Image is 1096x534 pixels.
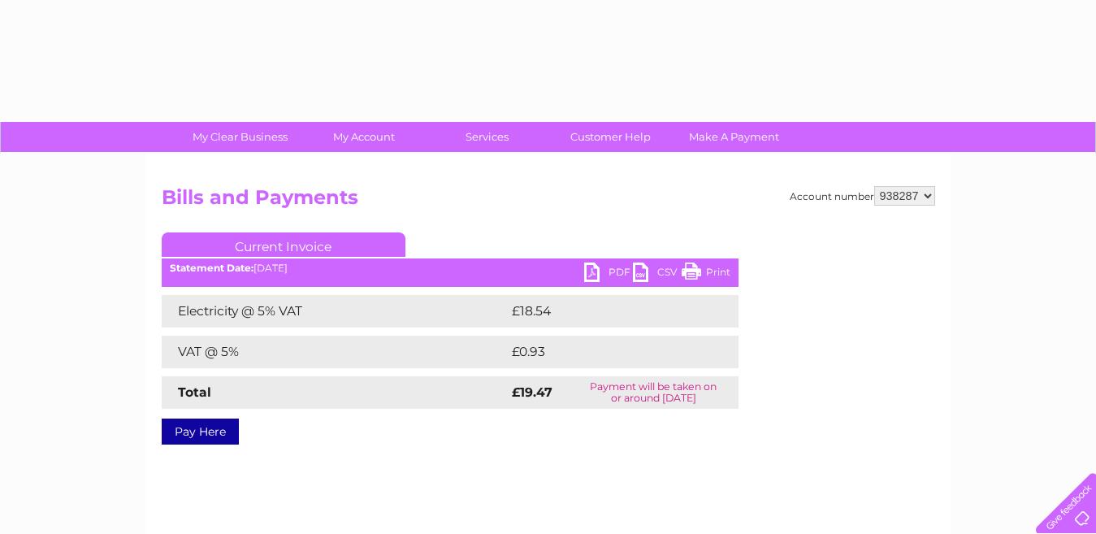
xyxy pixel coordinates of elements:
[420,122,554,152] a: Services
[162,419,239,445] a: Pay Here
[682,263,730,286] a: Print
[544,122,678,152] a: Customer Help
[162,336,508,368] td: VAT @ 5%
[512,384,552,400] strong: £19.47
[584,263,633,286] a: PDF
[178,384,211,400] strong: Total
[508,336,700,368] td: £0.93
[162,232,405,257] a: Current Invoice
[508,295,704,328] td: £18.54
[162,295,508,328] td: Electricity @ 5% VAT
[162,186,935,217] h2: Bills and Payments
[633,263,682,286] a: CSV
[790,186,935,206] div: Account number
[173,122,307,152] a: My Clear Business
[297,122,431,152] a: My Account
[569,376,739,409] td: Payment will be taken on or around [DATE]
[170,262,253,274] b: Statement Date:
[162,263,739,274] div: [DATE]
[667,122,801,152] a: Make A Payment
